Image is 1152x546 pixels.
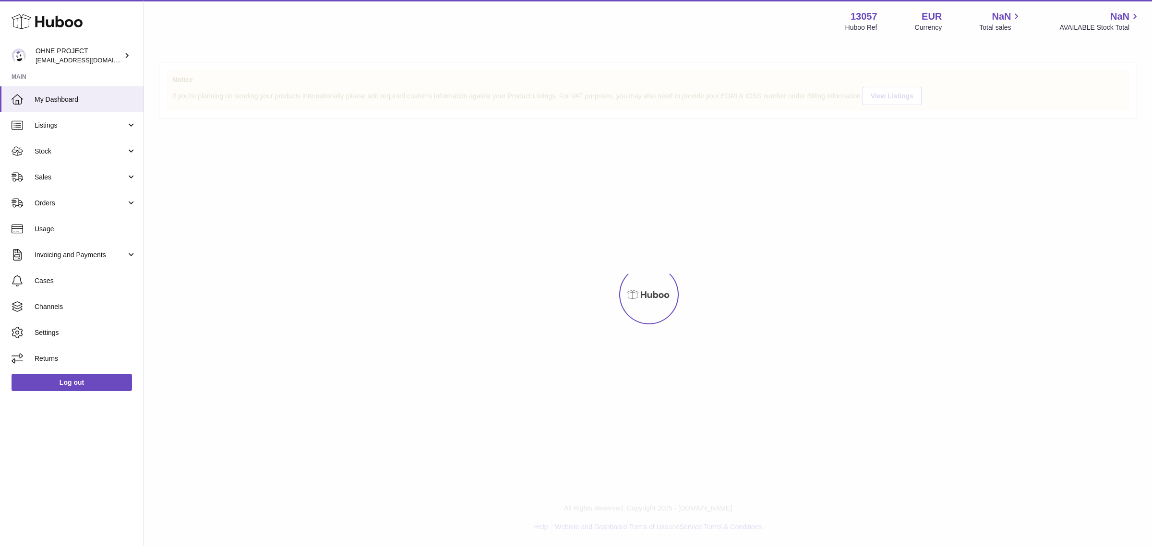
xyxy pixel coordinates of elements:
[35,147,126,156] span: Stock
[35,354,136,363] span: Returns
[12,48,26,63] img: internalAdmin-13057@internal.huboo.com
[35,173,126,182] span: Sales
[979,10,1022,32] a: NaN Total sales
[35,121,126,130] span: Listings
[12,374,132,391] a: Log out
[992,10,1011,23] span: NaN
[1059,10,1140,32] a: NaN AVAILABLE Stock Total
[845,23,877,32] div: Huboo Ref
[915,23,942,32] div: Currency
[35,250,126,260] span: Invoicing and Payments
[1059,23,1140,32] span: AVAILABLE Stock Total
[1110,10,1129,23] span: NaN
[35,302,136,311] span: Channels
[36,47,122,65] div: OHNE PROJECT
[35,328,136,337] span: Settings
[922,10,942,23] strong: EUR
[35,225,136,234] span: Usage
[35,95,136,104] span: My Dashboard
[979,23,1022,32] span: Total sales
[851,10,877,23] strong: 13057
[35,199,126,208] span: Orders
[35,276,136,285] span: Cases
[36,56,141,64] span: [EMAIL_ADDRESS][DOMAIN_NAME]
